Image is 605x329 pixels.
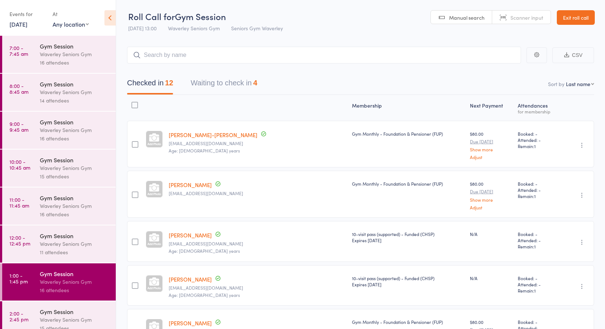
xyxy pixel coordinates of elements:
[169,248,240,254] span: Age: [DEMOGRAPHIC_DATA] years
[470,155,512,159] a: Adjust
[9,83,28,94] time: 8:00 - 8:45 am
[518,243,559,249] span: Remain:
[165,79,173,87] div: 12
[352,181,464,187] div: Gym Monthly - Foundation & Pensioner (FUP)
[40,88,110,96] div: Waverley Seniors Gym
[169,241,346,246] small: jdaly270@bigpond.net.au
[548,80,564,88] label: Sort by
[53,8,89,20] div: At
[518,231,559,237] span: Booked: -
[352,275,464,287] div: 10-visit pass (supported) - Funded (CHSP)
[9,45,28,57] time: 7:00 - 7:45 am
[53,20,89,28] div: Any location
[518,187,559,193] span: Attended: -
[518,237,559,243] span: Attended: -
[9,310,28,322] time: 2:00 - 2:45 pm
[518,193,559,199] span: Remain:
[2,112,116,149] a: 9:00 -9:45 amGym SessionWaverley Seniors Gym16 attendees
[40,134,110,143] div: 16 attendees
[40,118,110,126] div: Gym Session
[518,137,559,143] span: Attended: -
[470,139,512,144] small: Due [DATE]
[470,147,512,152] a: Show more
[534,193,536,199] span: 1
[534,243,536,249] span: 1
[352,237,464,243] div: Expires [DATE]
[9,20,27,28] a: [DATE]
[470,197,512,202] a: Show more
[510,14,543,21] span: Scanner input
[449,14,485,21] span: Manual search
[557,10,595,25] a: Exit roll call
[470,189,512,194] small: Due [DATE]
[128,24,157,32] span: [DATE] 13:00
[2,150,116,187] a: 10:00 -10:45 amGym SessionWaverley Seniors Gym15 attendees
[253,79,257,87] div: 4
[9,197,29,208] time: 11:00 - 11:45 am
[470,181,512,209] div: $80.00
[40,210,110,218] div: 16 attendees
[169,319,212,327] a: [PERSON_NAME]
[40,202,110,210] div: Waverley Seniors Gym
[40,58,110,67] div: 16 attendees
[169,191,346,196] small: daverdeen@hotmail.com
[169,181,212,189] a: [PERSON_NAME]
[515,98,562,117] div: Atten­dances
[352,231,464,243] div: 10-visit pass (supported) - Funded (CHSP)
[40,240,110,248] div: Waverley Seniors Gym
[9,159,30,170] time: 10:00 - 10:45 am
[169,285,346,290] small: sonnyjohn19@gmail.com
[169,141,346,146] small: hadikazemi@hotmail.com
[168,24,220,32] span: Waverley Seniors Gym
[40,270,110,278] div: Gym Session
[40,50,110,58] div: Waverley Seniors Gym
[40,307,110,316] div: Gym Session
[169,275,212,283] a: [PERSON_NAME]
[349,98,467,117] div: Membership
[518,143,559,149] span: Remain:
[518,131,559,137] span: Booked: -
[175,10,226,22] span: Gym Session
[128,10,175,22] span: Roll Call for
[534,287,536,294] span: 1
[534,143,536,149] span: 1
[169,131,257,139] a: [PERSON_NAME]-[PERSON_NAME]
[9,235,30,246] time: 12:00 - 12:45 pm
[191,75,257,94] button: Waiting to check in4
[518,275,559,281] span: Booked: -
[467,98,515,117] div: Next Payment
[518,287,559,294] span: Remain:
[40,164,110,172] div: Waverley Seniors Gym
[40,42,110,50] div: Gym Session
[518,109,559,114] div: for membership
[127,75,173,94] button: Checked in12
[9,121,28,132] time: 9:00 - 9:45 am
[566,80,590,88] div: Last name
[518,281,559,287] span: Attended: -
[352,131,464,137] div: Gym Monthly - Foundation & Pensioner (FUP)
[518,181,559,187] span: Booked: -
[40,96,110,105] div: 14 attendees
[2,263,116,301] a: 1:00 -1:45 pmGym SessionWaverley Seniors Gym16 attendees
[2,225,116,263] a: 12:00 -12:45 pmGym SessionWaverley Seniors Gym11 attendees
[2,74,116,111] a: 8:00 -8:45 amGym SessionWaverley Seniors Gym14 attendees
[470,275,512,281] div: N/A
[2,36,116,73] a: 7:00 -7:45 amGym SessionWaverley Seniors Gym16 attendees
[40,232,110,240] div: Gym Session
[127,47,521,63] input: Search by name
[40,316,110,324] div: Waverley Seniors Gym
[40,126,110,134] div: Waverley Seniors Gym
[518,319,559,325] span: Booked: -
[470,231,512,237] div: N/A
[470,131,512,159] div: $80.00
[40,278,110,286] div: Waverley Seniors Gym
[40,156,110,164] div: Gym Session
[169,147,240,154] span: Age: [DEMOGRAPHIC_DATA] years
[40,286,110,294] div: 16 attendees
[352,281,464,287] div: Expires [DATE]
[40,172,110,181] div: 15 attendees
[9,8,45,20] div: Events for
[169,231,212,239] a: [PERSON_NAME]
[2,187,116,225] a: 11:00 -11:45 amGym SessionWaverley Seniors Gym16 attendees
[169,292,240,298] span: Age: [DEMOGRAPHIC_DATA] years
